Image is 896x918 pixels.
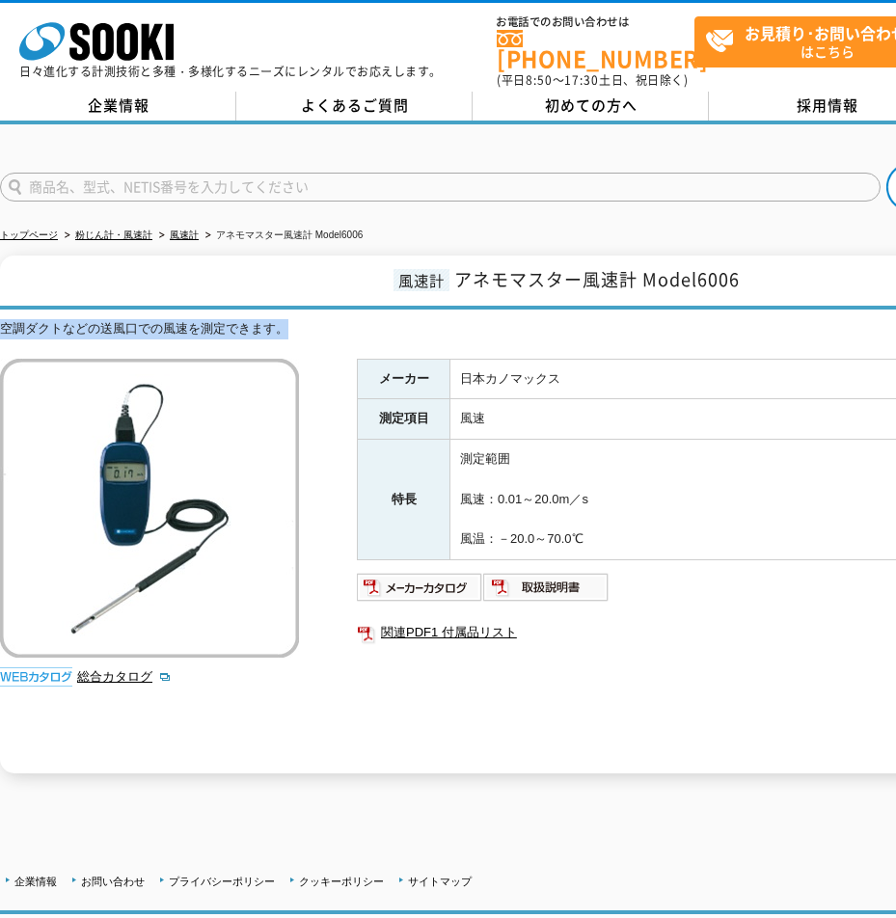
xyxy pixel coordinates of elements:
[483,572,610,603] img: 取扱説明書
[299,876,384,887] a: クッキーポリシー
[202,226,363,246] li: アネモマスター風速計 Model6006
[473,92,709,121] a: 初めての方へ
[19,66,442,77] p: 日々進化する計測技術と多種・多様化するニーズにレンタルでお応えします。
[357,572,483,603] img: メーカーカタログ
[408,876,472,887] a: サイトマップ
[358,399,450,440] th: 測定項目
[454,266,740,292] span: アネモマスター風速計 Model6006
[358,440,450,560] th: 特長
[497,30,694,69] a: [PHONE_NUMBER]
[75,229,152,240] a: 粉じん計・風速計
[170,229,199,240] a: 風速計
[81,876,145,887] a: お問い合わせ
[358,359,450,399] th: メーカー
[545,94,638,116] span: 初めての方へ
[497,71,688,89] span: (平日 ～ 土日、祝日除く)
[526,71,553,89] span: 8:50
[357,584,483,599] a: メーカーカタログ
[77,669,172,684] a: 総合カタログ
[483,584,610,599] a: 取扱説明書
[394,269,449,291] span: 風速計
[236,92,473,121] a: よくあるご質問
[169,876,275,887] a: プライバシーポリシー
[497,16,694,28] span: お電話でのお問い合わせは
[14,876,57,887] a: 企業情報
[564,71,599,89] span: 17:30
